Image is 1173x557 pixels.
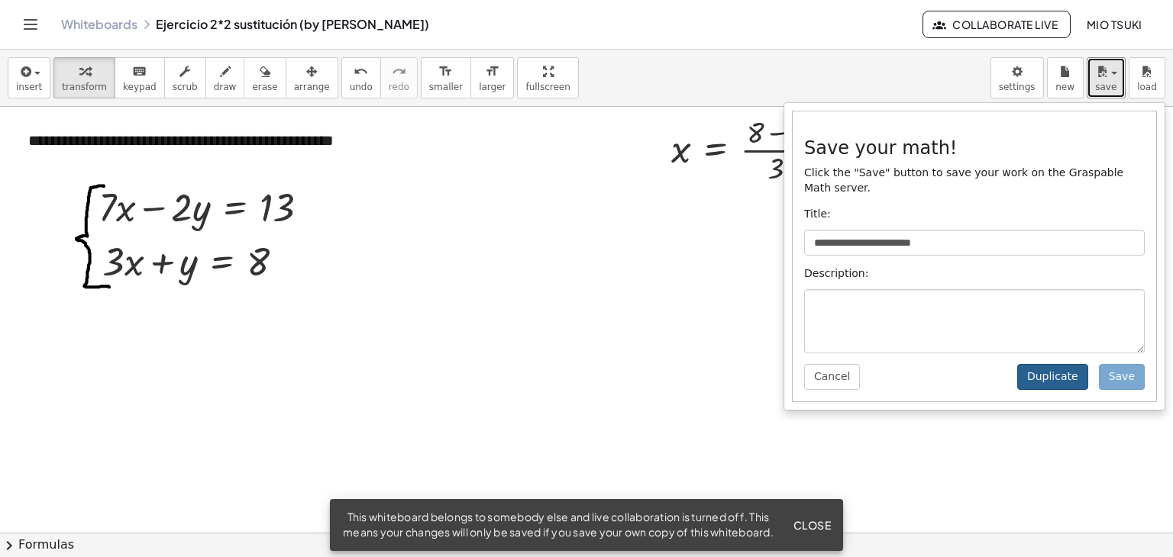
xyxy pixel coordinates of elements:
button: Cancel [804,364,860,390]
button: erase [244,57,286,98]
span: keypad [123,82,157,92]
button: Toggle navigation [18,12,43,37]
button: save [1087,57,1126,98]
span: settings [999,82,1036,92]
span: new [1055,82,1074,92]
button: arrange [286,57,338,98]
i: format_size [485,63,499,81]
span: draw [214,82,237,92]
span: undo [350,82,373,92]
button: insert [8,57,50,98]
button: fullscreen [517,57,578,98]
span: scrub [173,82,198,92]
button: settings [990,57,1044,98]
button: mio tsuki [1074,11,1155,38]
button: Close [787,511,837,539]
button: new [1047,57,1084,98]
span: smaller [429,82,463,92]
button: undoundo [341,57,381,98]
span: erase [252,82,277,92]
span: arrange [294,82,330,92]
button: load [1129,57,1165,98]
p: Title: [804,207,1145,222]
h3: Save your math! [804,138,1145,158]
i: undo [354,63,368,81]
button: Collaborate Live [923,11,1071,38]
button: Duplicate [1017,364,1088,390]
span: Close [793,518,831,532]
a: Whiteboards [61,17,137,32]
button: keyboardkeypad [115,57,165,98]
button: format_sizelarger [470,57,514,98]
button: Save [1099,364,1145,390]
button: transform [53,57,115,98]
i: keyboard [132,63,147,81]
p: Click the "Save" button to save your work on the Graspable Math server. [804,166,1145,196]
span: fullscreen [525,82,570,92]
button: scrub [164,57,206,98]
span: transform [62,82,107,92]
span: insert [16,82,42,92]
span: mio tsuki [1086,18,1142,31]
p: Description: [804,266,1145,282]
button: format_sizesmaller [421,57,471,98]
i: redo [392,63,406,81]
button: draw [205,57,245,98]
button: redoredo [380,57,418,98]
i: format_size [438,63,453,81]
span: larger [479,82,506,92]
span: load [1137,82,1157,92]
span: save [1095,82,1116,92]
span: redo [389,82,409,92]
span: Collaborate Live [935,18,1058,31]
div: This whiteboard belongs to somebody else and live collaboration is turned off. This means your ch... [342,510,774,540]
